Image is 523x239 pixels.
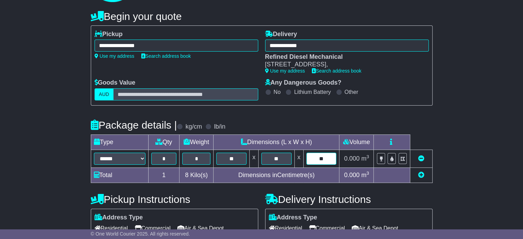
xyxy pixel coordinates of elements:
[95,223,128,233] span: Residential
[367,154,369,159] sup: 3
[135,223,171,233] span: Commercial
[179,134,214,150] td: Weight
[309,223,345,233] span: Commercial
[265,194,433,205] h4: Delivery Instructions
[141,53,191,59] a: Search address book
[185,123,202,131] label: kg/cm
[249,150,258,167] td: x
[265,68,305,74] a: Use my address
[339,134,374,150] td: Volume
[269,223,302,233] span: Residential
[91,119,177,131] h4: Package details |
[294,150,303,167] td: x
[269,214,317,221] label: Address Type
[91,194,258,205] h4: Pickup Instructions
[148,167,179,183] td: 1
[91,167,148,183] td: Total
[148,134,179,150] td: Qty
[91,134,148,150] td: Type
[185,172,188,178] span: 8
[91,231,190,237] span: © One World Courier 2025. All rights reserved.
[418,172,424,178] a: Add new item
[95,53,134,59] a: Use my address
[344,172,360,178] span: 0.000
[345,89,358,95] label: Other
[214,134,339,150] td: Dimensions (L x W x H)
[265,53,422,61] div: Refined Diesel Mechanical
[367,171,369,176] sup: 3
[265,61,422,68] div: [STREET_ADDRESS],
[177,223,224,233] span: Air & Sea Depot
[95,214,143,221] label: Address Type
[352,223,398,233] span: Air & Sea Depot
[95,31,123,38] label: Pickup
[361,155,369,162] span: m
[274,89,281,95] label: No
[179,167,214,183] td: Kilo(s)
[91,11,433,22] h4: Begin your quote
[344,155,360,162] span: 0.000
[265,79,341,87] label: Any Dangerous Goods?
[214,123,225,131] label: lb/in
[265,31,297,38] label: Delivery
[312,68,361,74] a: Search address book
[95,79,135,87] label: Goods Value
[214,167,339,183] td: Dimensions in Centimetre(s)
[95,88,114,100] label: AUD
[418,155,424,162] a: Remove this item
[361,172,369,178] span: m
[294,89,331,95] label: Lithium Battery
